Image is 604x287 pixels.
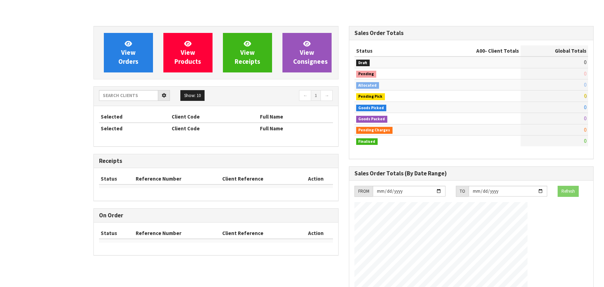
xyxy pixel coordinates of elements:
button: Refresh [558,186,579,197]
span: A00 [476,47,485,54]
button: Show: 10 [180,90,205,101]
th: Status [99,228,134,239]
span: 0 [584,127,586,133]
th: Full Name [258,123,333,134]
a: ViewReceipts [223,33,272,72]
span: View Consignees [293,40,328,66]
a: → [321,90,333,101]
span: Pending Charges [356,127,393,134]
th: Action [299,228,333,239]
span: View Products [174,40,201,66]
h3: Sales Order Totals [354,30,588,36]
h3: Sales Order Totals (By Date Range) [354,170,588,177]
span: Finalised [356,138,378,145]
span: Pending [356,71,377,78]
th: Client Reference [220,228,299,239]
span: 0 [584,138,586,144]
th: Client Code [170,123,258,134]
th: Reference Number [134,173,220,184]
h3: On Order [99,212,333,219]
th: Selected [99,123,170,134]
a: ViewOrders [104,33,153,72]
span: 0 [584,81,586,88]
th: Status [99,173,134,184]
a: ViewProducts [163,33,213,72]
span: Pending Pick [356,93,385,100]
th: Global Totals [521,45,588,56]
span: 0 [584,104,586,111]
a: ← [299,90,311,101]
div: FROM [354,186,373,197]
th: Full Name [258,111,333,122]
th: Action [299,173,333,184]
span: 0 [584,70,586,77]
span: 0 [584,93,586,99]
span: View Orders [118,40,138,66]
th: Status [354,45,432,56]
input: Search clients [99,90,158,101]
a: ViewConsignees [282,33,332,72]
span: Draft [356,60,370,67]
span: Goods Picked [356,105,387,112]
th: Reference Number [134,228,220,239]
span: 0 [584,115,586,122]
a: 1 [311,90,321,101]
div: TO [456,186,469,197]
h3: Receipts [99,158,333,164]
span: 0 [584,59,586,66]
nav: Page navigation [221,90,333,102]
span: Goods Packed [356,116,388,123]
th: Client Code [170,111,258,122]
th: Client Reference [220,173,299,184]
span: View Receipts [235,40,260,66]
th: Selected [99,111,170,122]
span: Allocated [356,82,379,89]
th: - Client Totals [432,45,521,56]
